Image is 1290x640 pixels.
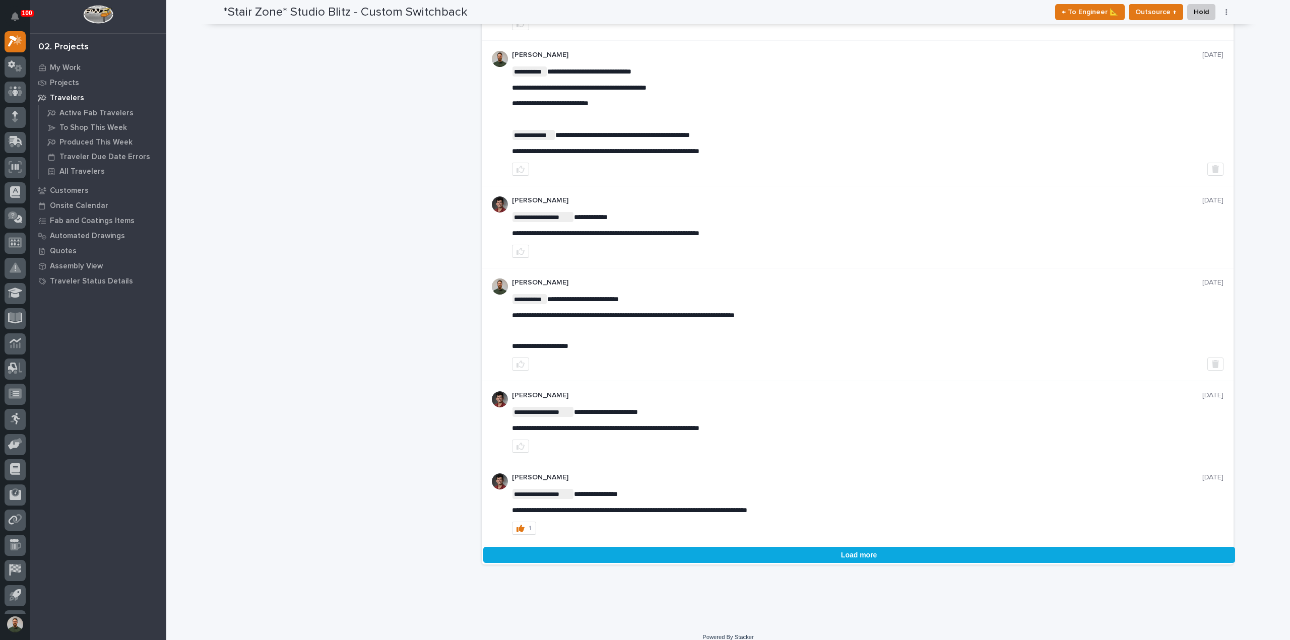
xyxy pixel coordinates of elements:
p: [PERSON_NAME] [512,278,1202,287]
button: users-avatar [5,614,26,635]
p: [PERSON_NAME] [512,51,1202,59]
button: Outsource ↑ [1129,4,1183,20]
span: Outsource ↑ [1135,6,1177,18]
div: Notifications100 [13,12,26,28]
a: Assembly View [30,258,166,273]
img: ROij9lOReuV7WqYxWfnW [492,196,508,212]
p: Automated Drawings [50,232,125,241]
a: Automated Drawings [30,228,166,243]
p: [PERSON_NAME] [512,196,1202,205]
button: 1 [512,522,536,535]
p: [DATE] [1202,278,1223,287]
button: ← To Engineer 📐 [1055,4,1125,20]
button: like this post [512,358,529,371]
p: To Shop This Week [59,123,127,132]
a: Produced This Week [39,135,166,149]
p: Produced This Week [59,138,133,147]
a: To Shop This Week [39,120,166,134]
img: ROij9lOReuV7WqYxWfnW [492,391,508,407]
p: [DATE] [1202,196,1223,205]
a: Travelers [30,90,166,105]
a: My Work [30,60,166,75]
button: Delete post [1207,358,1223,371]
p: Quotes [50,247,77,256]
a: Active Fab Travelers [39,106,166,120]
p: [PERSON_NAME] [512,473,1202,482]
p: My Work [50,63,81,73]
p: Active Fab Travelers [59,109,134,118]
button: like this post [512,163,529,176]
span: Hold [1194,6,1209,18]
button: like this post [512,245,529,258]
a: Projects [30,75,166,90]
img: Workspace Logo [83,5,113,24]
div: 1 [529,525,532,532]
p: Fab and Coatings Items [50,217,135,226]
p: Assembly View [50,262,103,271]
a: Fab and Coatings Items [30,213,166,228]
a: Traveler Status Details [30,273,166,289]
p: Customers [50,186,89,195]
p: All Travelers [59,167,105,176]
img: AATXAJw4slNr5ea0WduZQVIpKGhdapBAGQ9xVsOeEvl5=s96-c [492,278,508,295]
div: 02. Projects [38,42,89,53]
p: Traveler Status Details [50,277,133,286]
a: Quotes [30,243,166,258]
p: [DATE] [1202,51,1223,59]
a: Onsite Calendar [30,198,166,213]
p: [PERSON_NAME] [512,391,1202,400]
p: [DATE] [1202,391,1223,400]
img: ROij9lOReuV7WqYxWfnW [492,473,508,489]
p: 100 [22,10,32,17]
button: Notifications [5,6,26,27]
span: ← To Engineer 📐 [1062,6,1118,18]
a: Powered By Stacker [702,634,753,640]
button: like this post [512,440,529,453]
button: Hold [1187,4,1215,20]
a: All Travelers [39,164,166,178]
a: Traveler Due Date Errors [39,150,166,164]
p: [DATE] [1202,473,1223,482]
img: AATXAJw4slNr5ea0WduZQVIpKGhdapBAGQ9xVsOeEvl5=s96-c [492,51,508,67]
h2: *Stair Zone* Studio Blitz - Custom Switchback [223,5,468,20]
button: Load more [483,547,1235,563]
p: Projects [50,79,79,88]
button: Delete post [1207,163,1223,176]
p: Travelers [50,94,84,103]
a: Customers [30,183,166,198]
p: Traveler Due Date Errors [59,153,150,162]
p: Onsite Calendar [50,201,108,210]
